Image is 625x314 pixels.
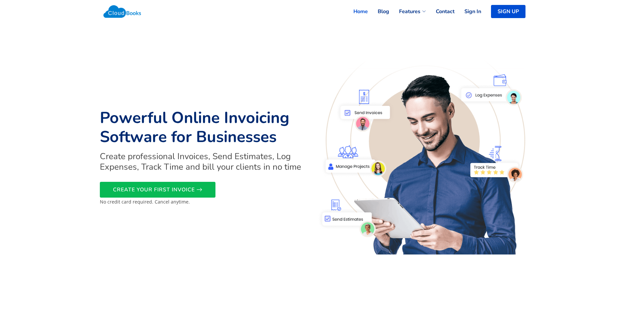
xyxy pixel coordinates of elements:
[100,151,309,172] h2: Create professional Invoices, Send Estimates, Log Expenses, Track Time and bill your clients in n...
[368,4,389,19] a: Blog
[344,4,368,19] a: Home
[426,4,455,19] a: Contact
[100,2,145,21] img: Cloudbooks Logo
[389,4,426,19] a: Features
[100,182,215,198] a: CREATE YOUR FIRST INVOICE
[399,8,420,15] span: Features
[100,109,309,146] h1: Powerful Online Invoicing Software for Businesses
[455,4,481,19] a: Sign In
[100,199,190,205] small: No credit card required. Cancel anytime.
[491,5,525,18] a: SIGN UP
